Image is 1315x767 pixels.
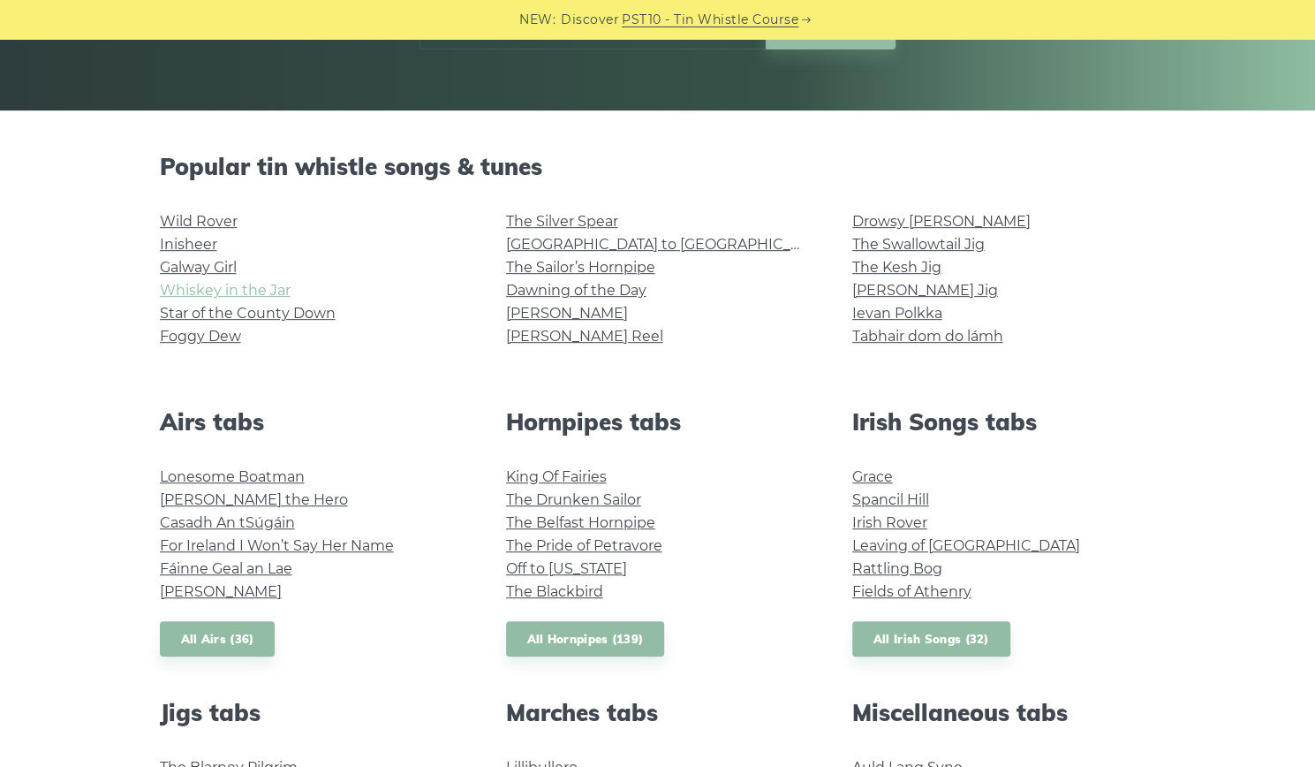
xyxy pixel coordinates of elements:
[852,305,942,322] a: Ievan Polkka
[506,699,810,726] h2: Marches tabs
[506,468,607,485] a: King Of Fairies
[506,491,641,508] a: The Drunken Sailor
[852,621,1010,657] a: All Irish Songs (32)
[852,583,971,600] a: Fields of Athenry
[852,282,998,299] a: [PERSON_NAME] Jig
[160,236,217,253] a: Inisheer
[160,537,394,554] a: For Ireland I Won’t Say Her Name
[506,583,603,600] a: The Blackbird
[622,10,798,30] a: PST10 - Tin Whistle Course
[506,621,665,657] a: All Hornpipes (139)
[160,560,292,577] a: Fáinne Geal an Lae
[519,10,555,30] span: NEW:
[160,514,295,531] a: Casadh An tSúgáin
[160,305,336,322] a: Star of the County Down
[160,153,1156,180] h2: Popular tin whistle songs & tunes
[160,259,237,276] a: Galway Girl
[852,236,985,253] a: The Swallowtail Jig
[852,537,1080,554] a: Leaving of [GEOGRAPHIC_DATA]
[160,583,282,600] a: [PERSON_NAME]
[852,514,927,531] a: Irish Rover
[506,305,628,322] a: [PERSON_NAME]
[506,560,627,577] a: Off to [US_STATE]
[852,468,893,485] a: Grace
[506,213,618,230] a: The Silver Spear
[852,259,941,276] a: The Kesh Jig
[160,213,238,230] a: Wild Rover
[852,328,1003,345] a: Tabhair dom do lámh
[561,10,619,30] span: Discover
[160,468,305,485] a: Lonesome Boatman
[852,491,929,508] a: Spancil Hill
[852,560,942,577] a: Rattling Bog
[852,408,1156,436] h2: Irish Songs tabs
[506,282,646,299] a: Dawning of the Day
[852,213,1031,230] a: Drowsy [PERSON_NAME]
[506,408,810,436] h2: Hornpipes tabs
[506,328,663,345] a: [PERSON_NAME] Reel
[506,537,662,554] a: The Pride of Petravore
[160,699,464,726] h2: Jigs tabs
[160,621,276,657] a: All Airs (36)
[160,491,348,508] a: [PERSON_NAME] the Hero
[506,236,832,253] a: [GEOGRAPHIC_DATA] to [GEOGRAPHIC_DATA]
[160,408,464,436] h2: Airs tabs
[160,282,291,299] a: Whiskey in the Jar
[506,514,655,531] a: The Belfast Hornpipe
[506,259,655,276] a: The Sailor’s Hornpipe
[852,699,1156,726] h2: Miscellaneous tabs
[160,328,241,345] a: Foggy Dew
